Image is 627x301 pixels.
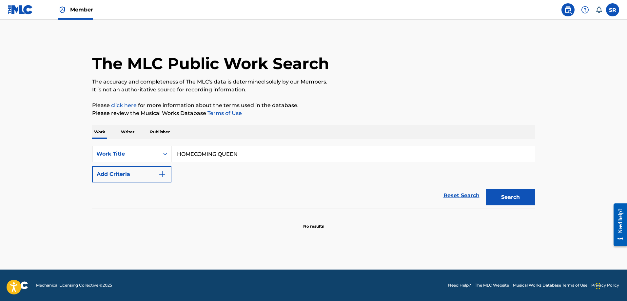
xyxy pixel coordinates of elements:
img: search [564,6,572,14]
div: Drag [596,276,600,296]
a: The MLC Website [475,282,509,288]
img: help [581,6,589,14]
a: Public Search [561,3,575,16]
a: Reset Search [440,188,483,203]
img: 9d2ae6d4665cec9f34b9.svg [158,170,166,178]
div: Help [578,3,592,16]
img: MLC Logo [8,5,33,14]
div: Notifications [596,7,602,13]
p: No results [303,216,324,229]
p: Please for more information about the terms used in the database. [92,102,535,109]
iframe: Chat Widget [594,270,627,301]
iframe: Resource Center [609,198,627,251]
a: Need Help? [448,282,471,288]
div: Work Title [96,150,155,158]
div: User Menu [606,3,619,16]
img: logo [8,281,28,289]
p: Work [92,125,107,139]
p: It is not an authoritative source for recording information. [92,86,535,94]
button: Add Criteria [92,166,171,182]
p: Please review the Musical Works Database [92,109,535,117]
a: click here [111,102,137,108]
a: Privacy Policy [591,282,619,288]
button: Search [486,189,535,205]
p: The accuracy and completeness of The MLC's data is determined solely by our Members. [92,78,535,86]
p: Writer [119,125,136,139]
img: Top Rightsholder [58,6,66,14]
h1: The MLC Public Work Search [92,54,329,73]
span: Member [70,6,93,13]
span: Mechanical Licensing Collective © 2025 [36,282,112,288]
form: Search Form [92,146,535,209]
a: Terms of Use [206,110,242,116]
a: Musical Works Database Terms of Use [513,282,587,288]
p: Publisher [148,125,172,139]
